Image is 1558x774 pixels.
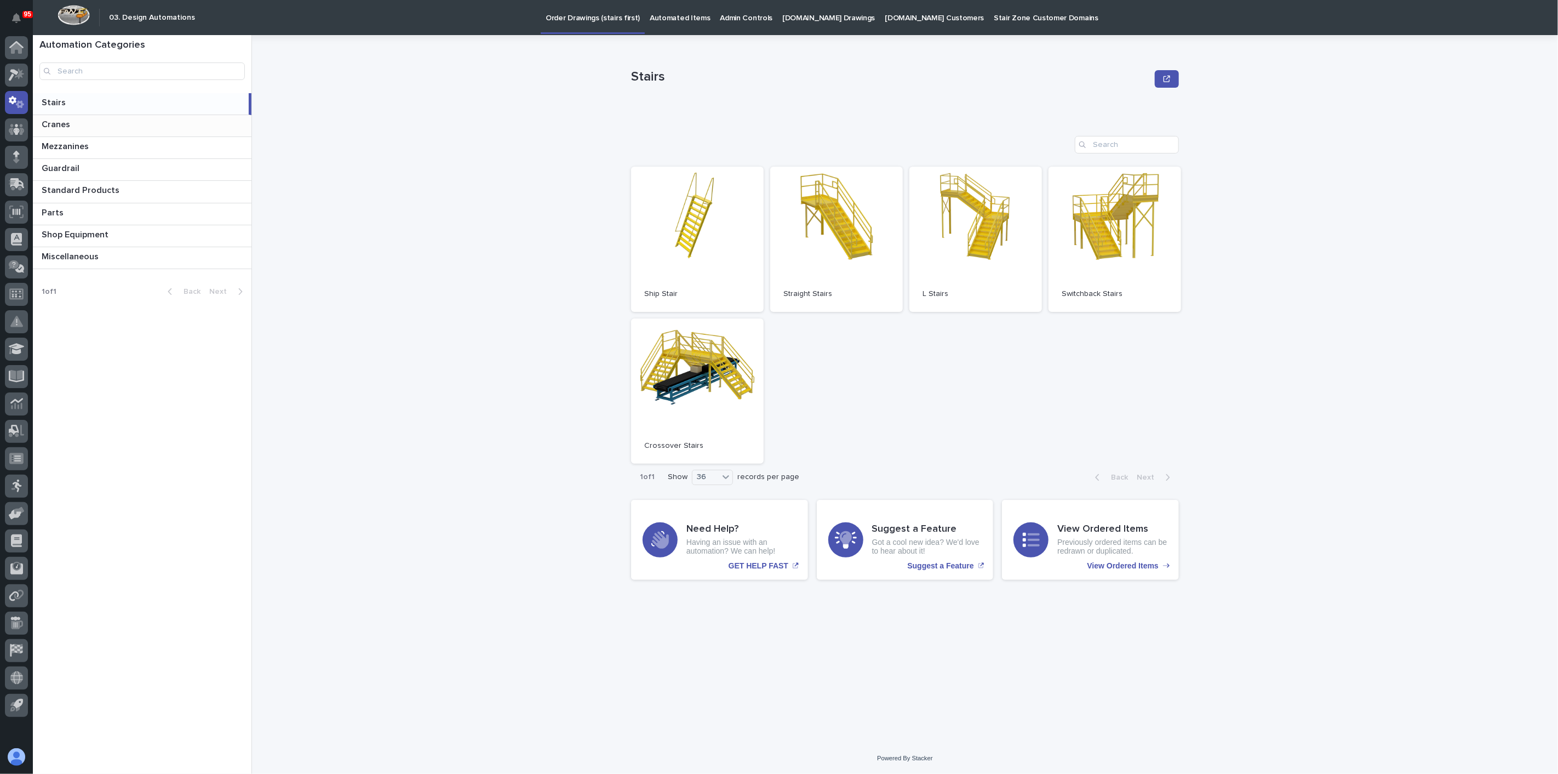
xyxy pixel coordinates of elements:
[42,139,91,152] p: Mezzanines
[177,288,201,295] span: Back
[770,167,903,312] a: Straight Stairs
[817,500,994,580] a: Suggest a Feature
[783,289,890,299] p: Straight Stairs
[5,7,28,30] button: Notifications
[39,39,245,52] h1: Automation Categories
[1104,474,1128,481] span: Back
[923,289,1029,299] p: L Stairs
[737,473,799,482] p: records per page
[907,561,973,571] p: Suggest a Feature
[14,13,28,31] div: Notifications95
[668,473,688,482] p: Show
[33,137,251,159] a: MezzaninesMezzanines
[877,755,932,761] a: Powered By Stacker
[1075,136,1179,153] input: Search
[1062,289,1168,299] p: Switchback Stairs
[205,287,251,297] button: Next
[42,117,72,130] p: Cranes
[644,289,751,299] p: Ship Stair
[1132,473,1179,482] button: Next
[686,523,797,536] h3: Need Help?
[33,181,251,203] a: Standard ProductsStandard Products
[1057,538,1167,556] p: Previously ordered items can be redrawn or duplicated.
[729,561,788,571] p: GET HELP FAST
[631,167,764,312] a: Ship Stair
[39,62,245,80] input: Search
[1137,474,1161,481] span: Next
[42,183,122,196] p: Standard Products
[33,115,251,137] a: CranesCranes
[42,161,82,174] p: Guardrail
[1086,473,1132,482] button: Back
[872,523,982,536] h3: Suggest a Feature
[42,249,101,262] p: Miscellaneous
[33,159,251,181] a: GuardrailGuardrail
[631,318,764,464] a: Crossover Stairs
[1087,561,1159,571] p: View Ordered Items
[33,93,251,115] a: StairsStairs
[33,203,251,225] a: PartsParts
[159,287,205,297] button: Back
[631,464,663,491] p: 1 of 1
[1002,500,1179,580] a: View Ordered Items
[33,225,251,247] a: Shop EquipmentShop Equipment
[872,538,982,556] p: Got a cool new idea? We'd love to hear about it!
[58,5,90,25] img: Workspace Logo
[644,441,751,451] p: Crossover Stairs
[42,95,68,108] p: Stairs
[33,247,251,269] a: MiscellaneousMiscellaneous
[1057,523,1167,536] h3: View Ordered Items
[5,745,28,769] button: users-avatar
[692,471,719,483] div: 36
[631,500,808,580] a: GET HELP FAST
[109,13,195,22] h2: 03. Design Automations
[631,69,1150,85] p: Stairs
[24,10,31,18] p: 95
[1049,167,1181,312] a: Switchback Stairs
[209,288,233,295] span: Next
[686,538,797,556] p: Having an issue with an automation? We can help!
[42,227,111,240] p: Shop Equipment
[33,278,65,305] p: 1 of 1
[42,206,66,218] p: Parts
[909,167,1042,312] a: L Stairs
